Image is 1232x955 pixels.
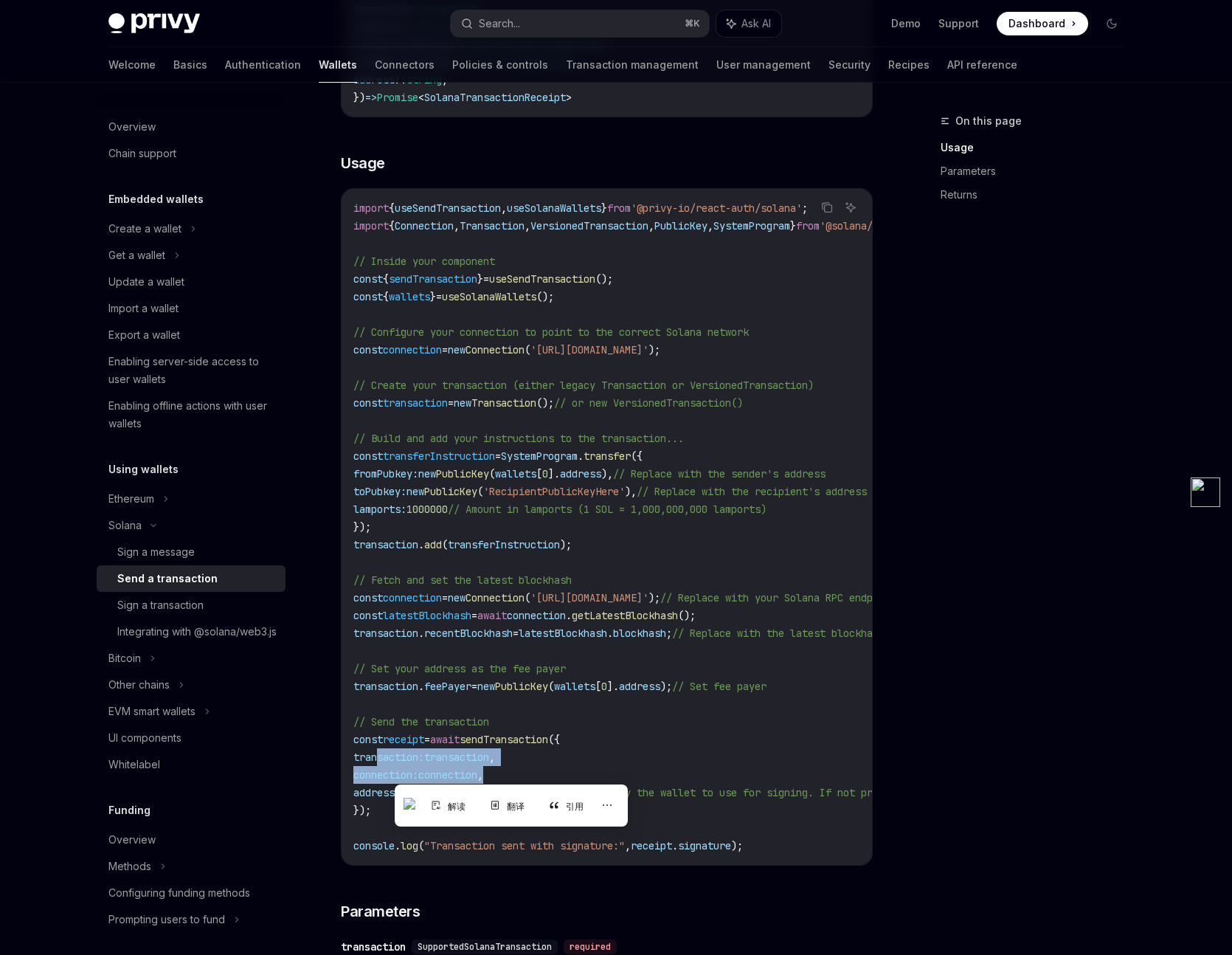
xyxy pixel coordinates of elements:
[383,396,448,410] span: transaction
[353,255,495,268] span: // Inside your component
[802,201,808,215] span: ;
[97,393,285,437] a: Enabling offline actions with user wallets
[108,649,141,667] div: Bitcoin
[489,272,595,286] span: useSendTransaction
[424,680,471,693] span: feePayer
[108,676,170,694] div: Other chains
[353,343,383,356] span: const
[418,839,424,852] span: (
[430,733,460,746] span: await
[353,219,389,232] span: import
[796,219,820,232] span: from
[660,680,672,693] span: );
[495,449,501,463] span: =
[97,348,285,393] a: Enabling server-side access to user wallets
[383,733,424,746] span: receipt
[173,47,207,83] a: Basics
[97,269,285,295] a: Update a wallet
[389,201,395,215] span: {
[448,503,766,516] span: // Amount in lamports (1 SOL = 1,000,000,000 lamports)
[607,680,619,693] span: ].
[648,219,654,232] span: ,
[891,16,921,31] a: Demo
[108,884,250,902] div: Configuring funding methods
[448,591,466,604] span: new
[1008,16,1065,31] span: Dashboard
[741,16,771,31] span: Ask AI
[613,467,826,480] span: // Replace with the sender's address
[353,201,389,215] span: import
[424,733,430,746] span: =
[353,839,395,852] span: console
[495,467,536,480] span: wallets
[353,432,684,445] span: // Build and add your instructions to the transaction...
[525,343,530,356] span: (
[436,290,442,303] span: =
[631,201,802,215] span: '@privy-io/react-auth/solana'
[225,47,301,83] a: Authentication
[466,591,525,604] span: Connection
[477,485,483,498] span: (
[536,396,554,410] span: ();
[418,538,424,551] span: .
[395,201,501,215] span: useSendTransaction
[353,485,406,498] span: toPubkey:
[108,300,179,317] div: Import a wallet
[471,396,536,410] span: Transaction
[513,786,1097,799] span: // Optional: Specify the wallet to use for signing. If not provided, the first wallet will be used.
[383,343,442,356] span: connection
[353,467,418,480] span: fromPubkey:
[595,272,613,286] span: ();
[108,13,200,34] img: dark logo
[418,941,552,953] span: SupportedSolanaTransaction
[353,715,489,728] span: // Send the transaction
[716,47,811,83] a: User management
[353,662,566,675] span: // Set your address as the fee payer
[97,322,285,348] a: Export a wallet
[501,201,507,215] span: ,
[341,940,406,954] div: transaction
[353,680,418,693] span: transaction
[560,538,572,551] span: );
[319,47,357,83] a: Wallets
[353,449,383,463] span: const
[353,591,383,604] span: const
[888,47,930,83] a: Recipes
[507,201,601,215] span: useSolanaWallets
[666,627,672,640] span: ;
[536,467,542,480] span: [
[454,219,460,232] span: ,
[117,596,204,614] div: Sign a transaction
[341,153,385,173] span: Usage
[672,680,766,693] span: // Set fee payer
[578,449,584,463] span: .
[489,751,495,764] span: ,
[566,47,699,83] a: Transaction management
[820,219,920,232] span: '@solana/web3.js'
[353,520,371,534] span: });
[108,490,154,508] div: Ethereum
[584,449,631,463] span: transfer
[353,91,365,104] span: })
[941,136,1135,159] a: Usage
[442,538,448,551] span: (
[471,609,477,622] span: =
[108,911,225,928] div: Prompting users to fund
[501,449,578,463] span: SystemProgram
[353,733,383,746] span: const
[566,609,572,622] span: .
[554,680,595,693] span: wallets
[353,272,383,286] span: const
[341,901,420,922] span: Parameters
[454,396,471,410] span: new
[631,839,672,852] span: receipt
[353,503,406,516] span: lamports:
[353,396,383,410] span: const
[108,246,165,264] div: Get a wallet
[353,325,749,339] span: // Configure your connection to point to the correct Solana network
[108,47,156,83] a: Welcome
[353,786,401,799] span: address:
[353,751,424,764] span: transaction:
[377,91,418,104] span: Promise
[613,627,666,640] span: blockhash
